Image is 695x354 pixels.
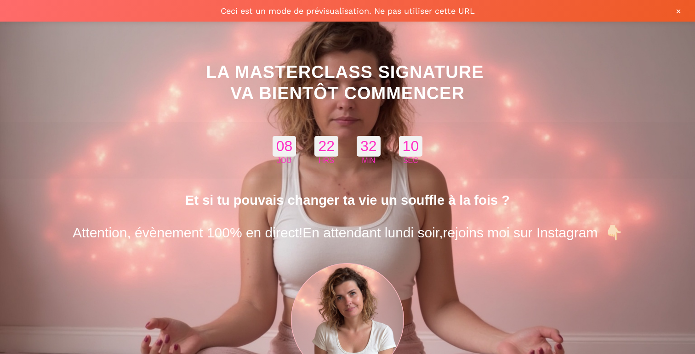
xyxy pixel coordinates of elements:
div: MIN [357,157,381,165]
span: Attention, évènement 100% en direct! [73,225,302,240]
div: SEC [399,157,423,165]
span: En attendant lundi soir, [302,225,443,240]
span: Ceci est un mode de prévisualisation. Ne pas utiliser cette URL [9,6,686,16]
div: JOU [273,157,296,165]
div: 32 [357,136,381,157]
h1: LA MASTERCLASS SIGNATURE VA BIENTÔT COMMENCER [14,57,681,108]
b: Et si tu pouvais changer ta vie un souffle à la fois ? [185,193,510,208]
div: 22 [314,136,338,157]
div: 08 [273,136,296,157]
div: HRS [314,157,338,165]
div: 10 [399,136,423,157]
span: rejoins moi sur Instagram 👇🏻 [443,225,622,240]
button: × [671,4,686,18]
